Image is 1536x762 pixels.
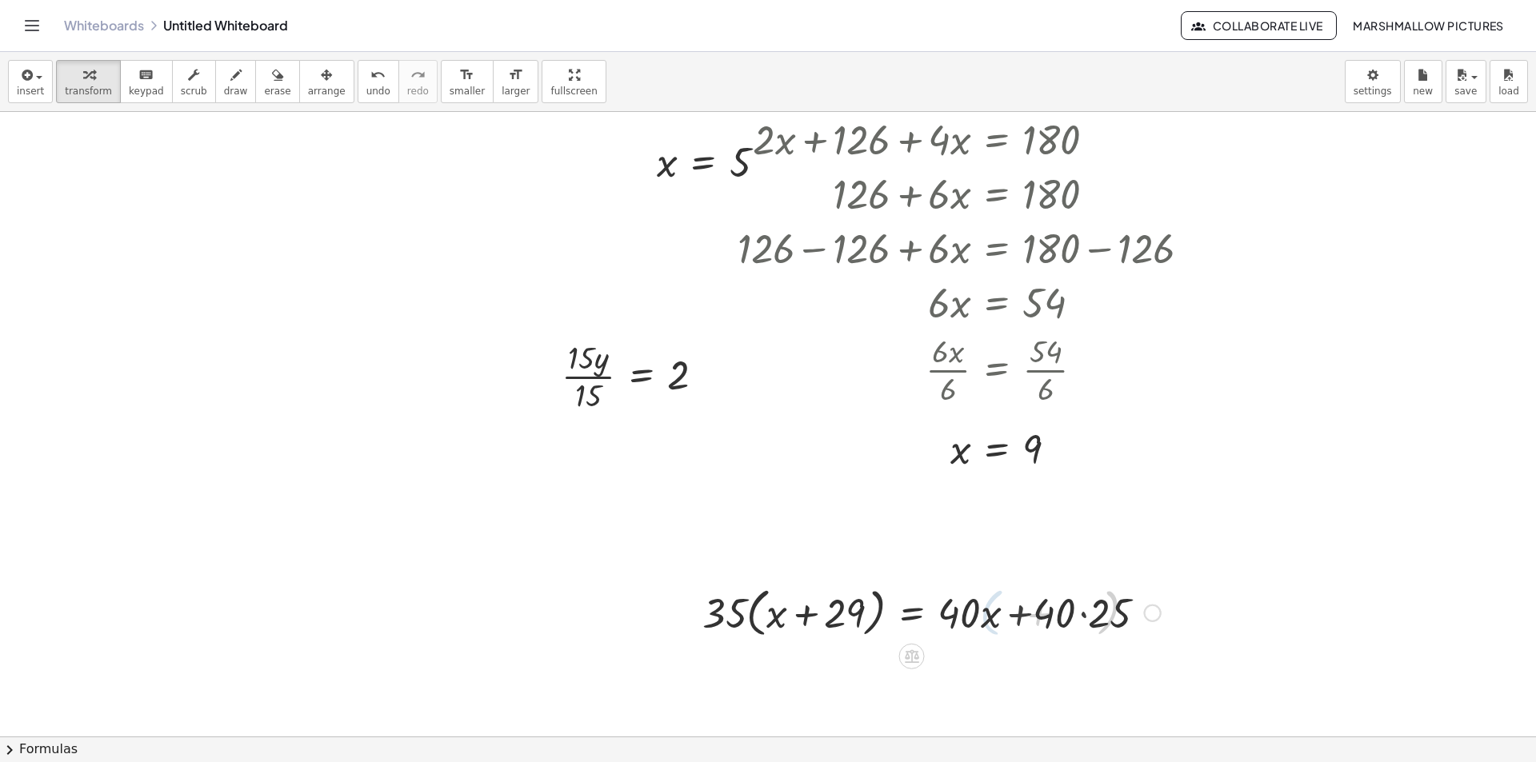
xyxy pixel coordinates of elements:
[120,60,173,103] button: keyboardkeypad
[1404,60,1442,103] button: new
[129,86,164,97] span: keypad
[215,60,257,103] button: draw
[19,13,45,38] button: Toggle navigation
[1345,60,1401,103] button: settings
[508,66,523,85] i: format_size
[542,60,606,103] button: fullscreen
[366,86,390,97] span: undo
[1194,18,1322,33] span: Collaborate Live
[1413,86,1433,97] span: new
[17,86,44,97] span: insert
[370,66,386,85] i: undo
[1490,60,1528,103] button: load
[299,60,354,103] button: arrange
[441,60,494,103] button: format_sizesmaller
[1353,18,1504,33] span: Marshmallow Pictures
[550,86,597,97] span: fullscreen
[65,86,112,97] span: transform
[308,86,346,97] span: arrange
[459,66,474,85] i: format_size
[1181,11,1336,40] button: Collaborate Live
[255,60,299,103] button: erase
[172,60,216,103] button: scrub
[56,60,121,103] button: transform
[1498,86,1519,97] span: load
[64,18,144,34] a: Whiteboards
[224,86,248,97] span: draw
[1354,86,1392,97] span: settings
[1446,60,1486,103] button: save
[502,86,530,97] span: larger
[450,86,485,97] span: smaller
[358,60,399,103] button: undoundo
[181,86,207,97] span: scrub
[493,60,538,103] button: format_sizelarger
[407,86,429,97] span: redo
[138,66,154,85] i: keyboard
[8,60,53,103] button: insert
[410,66,426,85] i: redo
[398,60,438,103] button: redoredo
[1454,86,1477,97] span: save
[899,644,925,669] div: Apply the same math to both sides of the equation
[264,86,290,97] span: erase
[1340,11,1517,40] button: Marshmallow Pictures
